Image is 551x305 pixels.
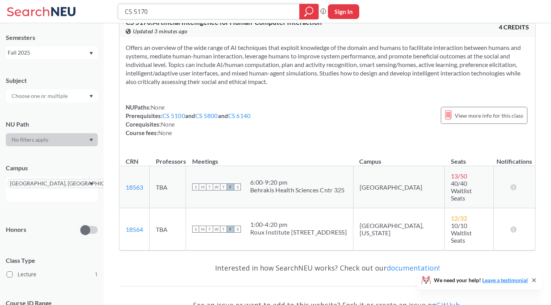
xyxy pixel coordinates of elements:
svg: Dropdown arrow [89,52,93,55]
svg: Dropdown arrow [89,182,93,185]
div: NU Path [6,120,98,129]
span: [GEOGRAPHIC_DATA], [GEOGRAPHIC_DATA]X to remove pill [8,179,131,188]
a: Leave a testimonial [482,277,528,283]
span: S [234,226,241,233]
div: Behrakis Health Sciences Cntr 325 [250,186,345,194]
td: [GEOGRAPHIC_DATA] [353,166,445,208]
div: NUPaths: Prerequisites: and and Corequisites: Course fees: [126,103,251,137]
th: Notifications [494,149,536,166]
span: 12 / 32 [451,214,467,222]
span: S [192,226,199,233]
span: 10/10 Waitlist Seats [451,222,472,244]
div: magnifying glass [299,4,319,19]
svg: magnifying glass [304,6,314,17]
a: 18563 [126,183,143,191]
span: 40/40 Waitlist Seats [451,180,472,202]
a: documentation! [387,263,440,272]
th: Professors [150,149,186,166]
span: T [206,226,213,233]
span: None [158,129,172,136]
p: Honors [6,225,26,234]
div: Dropdown arrow [6,133,98,146]
div: CRN [126,157,138,166]
a: CS 5100 [162,112,185,119]
span: Class Type [6,256,98,265]
button: Sign In [328,4,359,19]
span: S [192,183,199,190]
div: Fall 2025Dropdown arrow [6,46,98,59]
a: 18564 [126,226,143,233]
span: W [213,183,220,190]
span: S [234,183,241,190]
span: None [161,121,175,128]
div: Fall 2025 [8,48,89,57]
td: TBA [150,208,186,250]
div: [GEOGRAPHIC_DATA], [GEOGRAPHIC_DATA]X to remove pillDropdown arrow [6,177,98,202]
svg: Dropdown arrow [89,139,93,142]
span: View more info for this class [455,111,523,120]
input: Class, professor, course number, "phrase" [124,5,294,18]
div: Dropdown arrow [6,89,98,103]
span: F [227,183,234,190]
span: 1 [95,270,98,279]
div: 6:00 - 9:20 pm [250,178,345,186]
span: 13 / 50 [451,172,467,180]
div: Campus [6,164,98,172]
span: W [213,226,220,233]
section: Offers an overview of the wide range of AI techniques that exploit knowledge of the domain and hu... [126,43,529,86]
div: Semesters [6,33,98,42]
span: T [220,183,227,190]
th: Meetings [186,149,353,166]
span: T [206,183,213,190]
td: TBA [150,166,186,208]
div: 1:00 - 4:20 pm [250,221,347,228]
input: Choose one or multiple [8,91,73,101]
div: Interested in how SearchNEU works? Check out our [119,257,536,279]
span: We need your help! [434,278,528,283]
svg: Dropdown arrow [89,95,93,98]
span: F [227,226,234,233]
span: None [151,104,165,111]
div: Roux Institute [STREET_ADDRESS] [250,228,347,236]
span: 4 CREDITS [499,23,529,31]
th: Campus [353,149,445,166]
a: CS 6140 [228,112,251,119]
th: Seats [445,149,494,166]
td: [GEOGRAPHIC_DATA], [US_STATE] [353,208,445,250]
span: M [199,226,206,233]
div: Subject [6,76,98,85]
span: T [220,226,227,233]
label: Lecture [7,269,98,279]
span: Updated 3 minutes ago [133,27,188,36]
a: CS 5800 [195,112,218,119]
span: M [199,183,206,190]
